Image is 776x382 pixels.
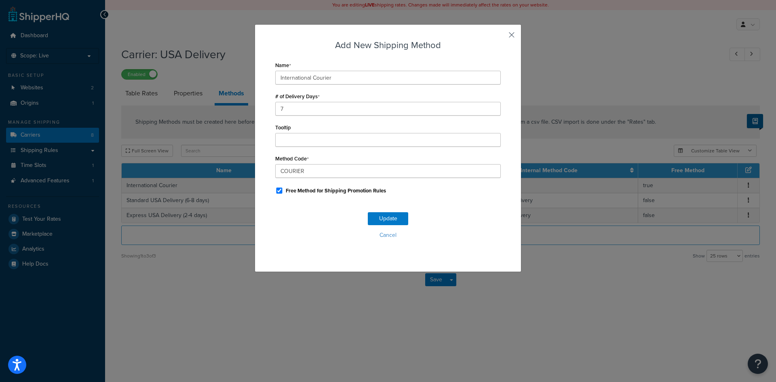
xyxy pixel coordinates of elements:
[275,62,291,69] label: Name
[275,125,291,131] label: Tooltip
[275,156,309,162] label: Method Code
[286,187,386,194] label: Free Method for Shipping Promotion Rules
[275,229,501,241] button: Cancel
[275,93,320,100] label: # of Delivery Days
[368,212,408,225] button: Update
[275,39,501,51] h3: Add New Shipping Method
